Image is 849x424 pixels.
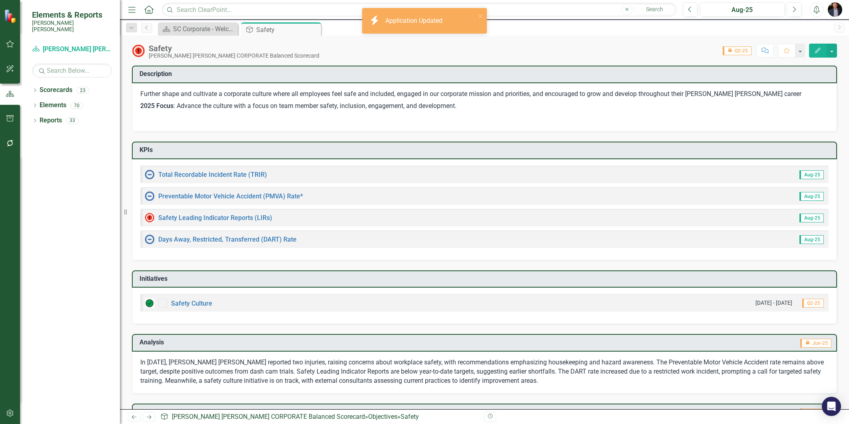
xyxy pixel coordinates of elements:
p: Further shape and cultivate a corporate culture where all employees feel safe and included, engag... [140,90,829,100]
div: Safety [256,25,319,35]
div: 33 [66,117,79,124]
img: Chris Amodeo [828,2,842,17]
a: Total Recordable Incident Rate (TRIR) [158,171,267,178]
span: Elements & Reports [32,10,112,20]
span: Aug-25 [799,214,824,222]
button: close [478,11,484,20]
span: Aug-25 [799,170,824,179]
h3: Analysis [140,339,438,346]
a: Safety Culture [171,300,212,307]
img: No Information [145,170,154,179]
a: Preventable Motor Vehicle Accident (PMVA) Rate* [158,192,303,200]
a: [PERSON_NAME] [PERSON_NAME] CORPORATE Balanced Scorecard [32,45,112,54]
img: High Alert [132,44,145,57]
div: 23 [76,87,89,94]
div: Safety [401,413,419,420]
div: Aug-25 [703,5,782,15]
button: Aug-25 [700,2,785,17]
span: Aug-25 [799,235,824,244]
div: 70 [70,102,83,109]
p: In [DATE], [PERSON_NAME] [PERSON_NAME] reported two injuries, raising concerns about workplace sa... [140,358,829,386]
a: [PERSON_NAME] [PERSON_NAME] CORPORATE Balanced Scorecard [172,413,365,420]
a: Objectives [368,413,397,420]
img: On Target [145,298,154,308]
span: Jun-25 [800,339,831,348]
a: Elements [40,101,66,110]
img: ClearPoint Strategy [4,9,18,23]
a: Scorecards [40,86,72,95]
input: Search ClearPoint... [162,3,677,17]
h3: Initiatives [140,275,832,282]
small: [PERSON_NAME] [PERSON_NAME] [32,20,112,33]
div: Open Intercom Messenger [822,397,841,416]
input: Search Below... [32,64,112,78]
img: No Information [145,234,154,244]
div: » » [160,412,478,422]
h3: Description [140,70,832,78]
div: [PERSON_NAME] [PERSON_NAME] CORPORATE Balanced Scorecard [149,53,319,59]
small: [DATE] - [DATE] [755,299,792,307]
button: Search [635,4,675,15]
span: Q2-25 [723,46,751,55]
div: SC Corporate - Welcome to ClearPoint [173,24,236,34]
img: Not Meeting Target [145,213,154,222]
span: Search [646,6,663,12]
strong: 2025 Focus [140,102,173,110]
a: SC Corporate - Welcome to ClearPoint [160,24,236,34]
span: Q2-25 [802,299,824,308]
span: Jun-25 [800,408,831,417]
h3: Recommendations [140,408,574,416]
a: Safety Leading Indicator Reports (LIRs) [158,214,272,222]
span: Aug-25 [799,192,824,201]
h3: KPIs [140,146,832,154]
div: Safety [149,44,319,53]
a: Reports [40,116,62,125]
a: Days Away, Restricted, Transferred (DART) Rate [158,236,297,243]
div: Application Updated [385,16,444,26]
img: No Information [145,191,154,201]
p: : Advance the culture with a focus on team member safety, inclusion, engagement, and development. [140,100,829,112]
